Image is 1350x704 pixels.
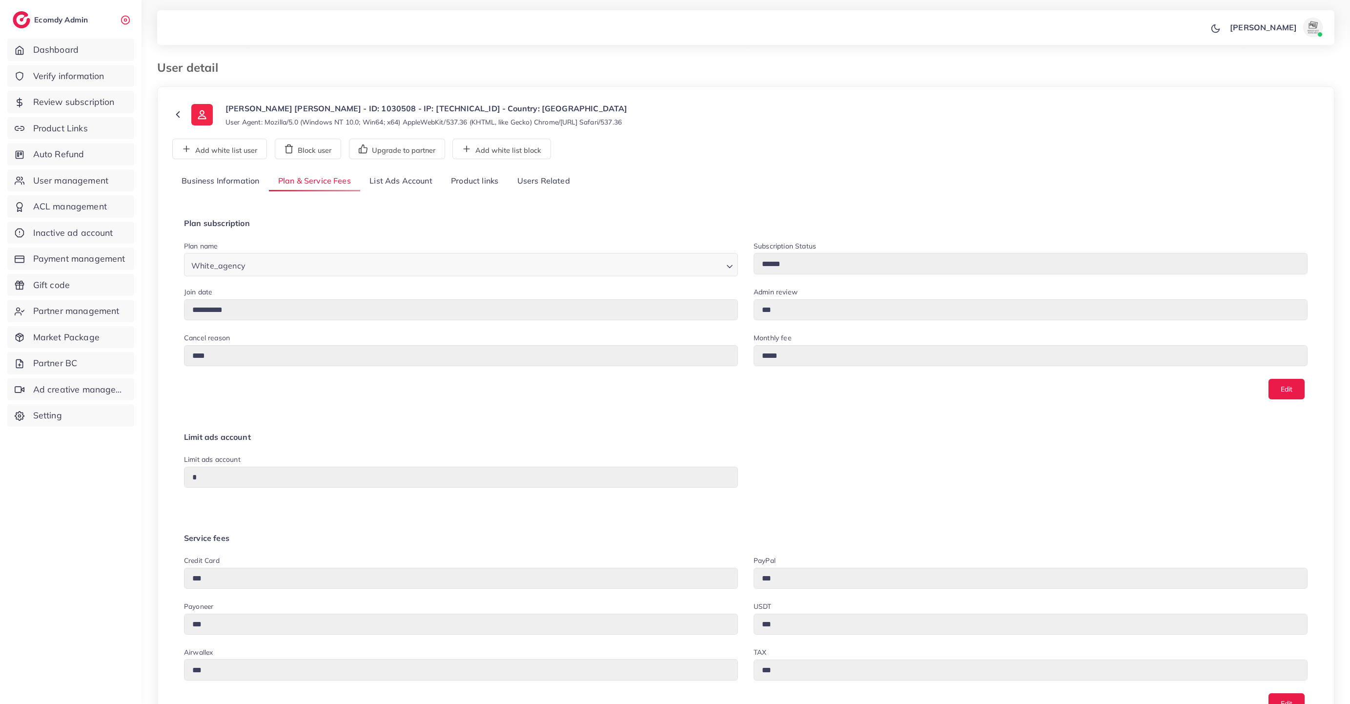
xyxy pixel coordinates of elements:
[13,11,30,28] img: logo
[275,139,341,159] button: Block user
[7,222,134,244] a: Inactive ad account
[172,171,269,192] a: Business Information
[157,61,226,75] h3: User detail
[7,326,134,349] a: Market Package
[7,195,134,218] a: ACL management
[754,333,792,343] label: Monthly fee
[225,103,628,114] p: [PERSON_NAME] [PERSON_NAME] - ID: 1030508 - IP: [TECHNICAL_ID] - Country: [GEOGRAPHIC_DATA]
[13,11,90,28] a: logoEcomdy Admin
[7,274,134,296] a: Gift code
[33,383,127,396] span: Ad creative management
[1303,18,1323,37] img: avatar
[184,601,213,611] label: Payoneer
[184,647,213,657] label: Airwallex
[33,227,113,239] span: Inactive ad account
[1268,379,1305,399] button: Edit
[360,171,442,192] a: List Ads Account
[1230,21,1297,33] p: [PERSON_NAME]
[33,148,84,161] span: Auto Refund
[33,122,88,135] span: Product Links
[33,279,70,291] span: Gift code
[7,300,134,322] a: Partner management
[184,333,230,343] label: Cancel reason
[1225,18,1327,37] a: [PERSON_NAME]avatar
[33,200,107,213] span: ACL management
[7,169,134,192] a: User management
[184,433,1308,442] h4: Limit ads account
[754,601,772,611] label: USDT
[184,219,1308,228] h4: Plan subscription
[7,117,134,140] a: Product Links
[225,117,622,127] small: User Agent: Mozilla/5.0 (Windows NT 10.0; Win64; x64) AppleWebKit/537.36 (KHTML, like Gecko) Chro...
[754,647,766,657] label: TAX
[33,331,100,344] span: Market Package
[349,139,445,159] button: Upgrade to partner
[33,96,115,108] span: Review subscription
[184,455,241,464] label: Limit ads account
[7,65,134,87] a: Verify information
[33,252,125,265] span: Payment management
[508,171,579,192] a: Users Related
[754,287,798,297] label: Admin review
[248,256,722,273] input: Search for option
[442,171,508,192] a: Product links
[33,174,108,187] span: User management
[7,404,134,427] a: Setting
[34,15,90,24] h2: Ecomdy Admin
[33,305,120,317] span: Partner management
[33,409,62,422] span: Setting
[7,143,134,166] a: Auto Refund
[7,352,134,374] a: Partner BC
[184,253,738,276] div: Search for option
[754,556,776,565] label: PayPal
[184,556,220,565] label: Credit card
[33,357,78,370] span: Partner BC
[754,241,816,251] label: Subscription Status
[452,139,551,159] button: Add white list block
[172,139,267,159] button: Add white list user
[184,534,1308,543] h4: Service fees
[184,287,212,297] label: Join date
[191,104,213,125] img: ic-user-info.36bf1079.svg
[269,171,360,192] a: Plan & Service Fees
[189,259,247,273] span: White_agency
[7,248,134,270] a: Payment management
[33,43,79,56] span: Dashboard
[7,378,134,401] a: Ad creative management
[33,70,104,83] span: Verify information
[7,39,134,61] a: Dashboard
[7,91,134,113] a: Review subscription
[184,241,218,251] label: Plan name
